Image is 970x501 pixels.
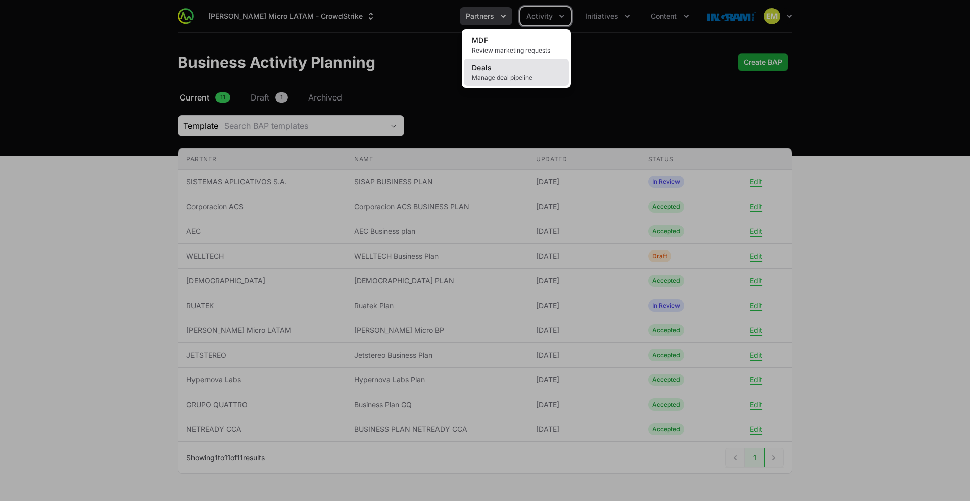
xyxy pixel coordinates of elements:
a: MDFReview marketing requests [464,31,569,59]
span: Deals [472,63,492,72]
div: Activity menu [520,7,571,25]
span: MDF [472,36,488,44]
span: Manage deal pipeline [472,74,561,82]
div: Main navigation [194,7,695,25]
a: DealsManage deal pipeline [464,59,569,86]
span: Review marketing requests [472,46,561,55]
